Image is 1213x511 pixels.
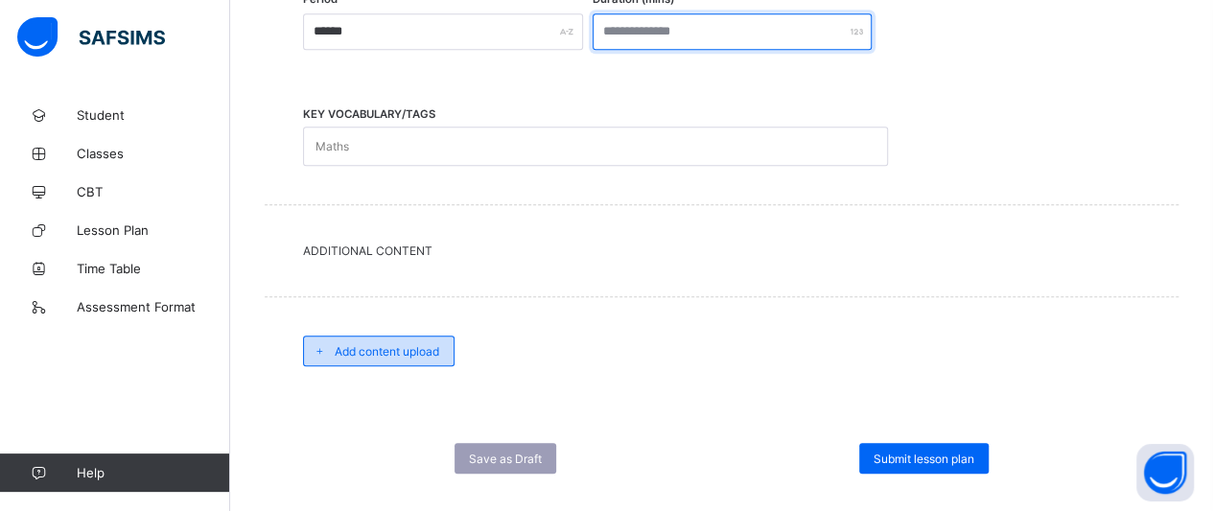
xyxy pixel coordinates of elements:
[77,107,230,123] span: Student
[874,452,974,466] span: Submit lesson plan
[77,261,230,276] span: Time Table
[77,146,230,161] span: Classes
[77,299,230,314] span: Assessment Format
[77,465,229,480] span: Help
[17,17,165,58] img: safsims
[1136,444,1194,501] button: Open asap
[469,452,542,466] span: Save as Draft
[315,128,349,165] div: Maths
[77,222,230,238] span: Lesson Plan
[335,344,439,359] span: Add content upload
[303,244,1140,258] span: Additional Content
[303,107,435,121] span: KEY VOCABULARY/TAGS
[77,184,230,199] span: CBT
